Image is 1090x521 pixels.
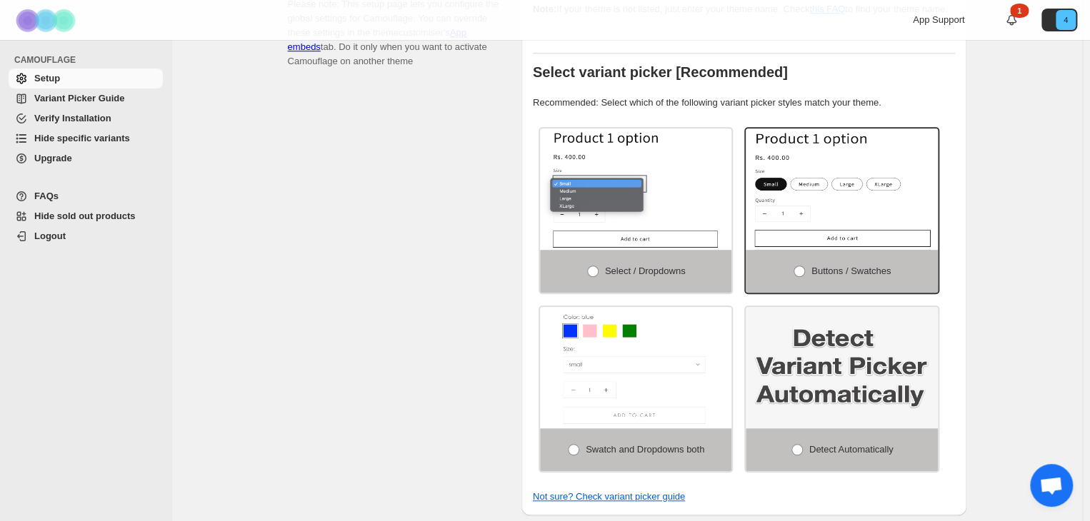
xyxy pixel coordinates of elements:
a: 1 [1004,13,1019,27]
span: Variant Picker Guide [34,93,124,103]
a: Variant Picker Guide [9,88,163,108]
div: 1 [1010,4,1029,18]
img: Buttons / Swatches [746,128,938,250]
a: Not sure? Check variant picker guide [533,491,685,502]
img: Swatch and Dropdowns both [540,307,732,428]
a: Hide sold out products [9,206,163,226]
b: Select variant picker [Recommended] [533,64,788,80]
span: Upgrade [34,153,72,163]
img: Select / Dropdowns [540,128,732,250]
span: Verify Installation [34,113,111,123]
a: Setup [9,69,163,88]
span: Detect Automatically [809,444,894,455]
span: Hide specific variants [34,133,130,143]
span: Swatch and Dropdowns both [586,444,704,455]
span: FAQs [34,191,59,201]
a: FAQs [9,186,163,206]
span: Avatar with initials 4 [1056,10,1076,30]
span: Setup [34,73,60,84]
img: Detect Automatically [746,307,938,428]
span: Logout [34,231,66,241]
img: Camouflage [11,1,83,40]
span: Hide sold out products [34,211,136,221]
a: Hide specific variants [9,128,163,148]
a: Logout [9,226,163,246]
span: Buttons / Swatches [811,265,891,276]
button: Avatar with initials 4 [1041,9,1077,31]
span: Select / Dropdowns [605,265,686,276]
a: Verify Installation [9,108,163,128]
a: Open chat [1030,464,1073,507]
a: Upgrade [9,148,163,168]
p: Recommended: Select which of the following variant picker styles match your theme. [533,96,955,110]
span: App Support [913,14,964,25]
span: CAMOUFLAGE [14,54,164,66]
text: 4 [1064,16,1068,24]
